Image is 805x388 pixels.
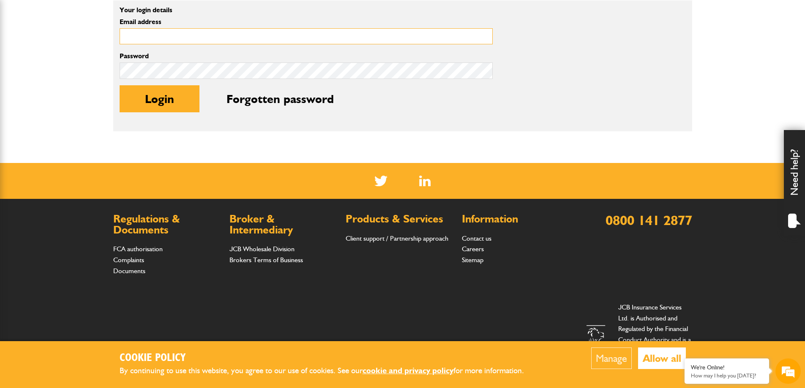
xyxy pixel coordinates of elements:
[115,260,153,271] em: Start Chat
[363,366,453,375] a: cookie and privacy policy
[591,347,632,369] button: Manage
[44,47,142,58] div: Chat with us now
[11,103,154,122] input: Enter your email address
[462,245,484,253] a: Careers
[120,352,538,365] h2: Cookie Policy
[462,234,491,242] a: Contact us
[229,214,337,235] h2: Broker & Intermediary
[113,256,144,264] a: Complaints
[419,176,431,186] a: LinkedIn
[462,214,570,225] h2: Information
[120,364,538,377] p: By continuing to use this website, you agree to our use of cookies. See our for more information.
[113,267,145,275] a: Documents
[113,245,163,253] a: FCA authorisation
[120,7,493,14] p: Your login details
[638,347,686,369] button: Allow all
[11,128,154,147] input: Enter your phone number
[11,153,154,253] textarea: Type your message and hit 'Enter'
[120,19,493,25] label: Email address
[462,256,483,264] a: Sitemap
[229,256,303,264] a: Brokers Terms of Business
[14,47,35,59] img: d_20077148190_company_1631870298795_20077148190
[618,302,692,377] p: JCB Insurance Services Ltd. is Authorised and Regulated by the Financial Conduct Authority and is...
[11,78,154,97] input: Enter your last name
[120,53,493,60] label: Password
[419,176,431,186] img: Linked In
[113,214,221,235] h2: Regulations & Documents
[346,214,453,225] h2: Products & Services
[201,85,359,112] button: Forgotten password
[691,372,763,379] p: How may I help you today?
[691,364,763,371] div: We're Online!
[139,4,159,24] div: Minimize live chat window
[606,212,692,228] a: 0800 141 2877
[346,234,448,242] a: Client support / Partnership approach
[374,176,387,186] img: Twitter
[120,85,199,112] button: Login
[784,130,805,236] div: Need help?
[229,245,295,253] a: JCB Wholesale Division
